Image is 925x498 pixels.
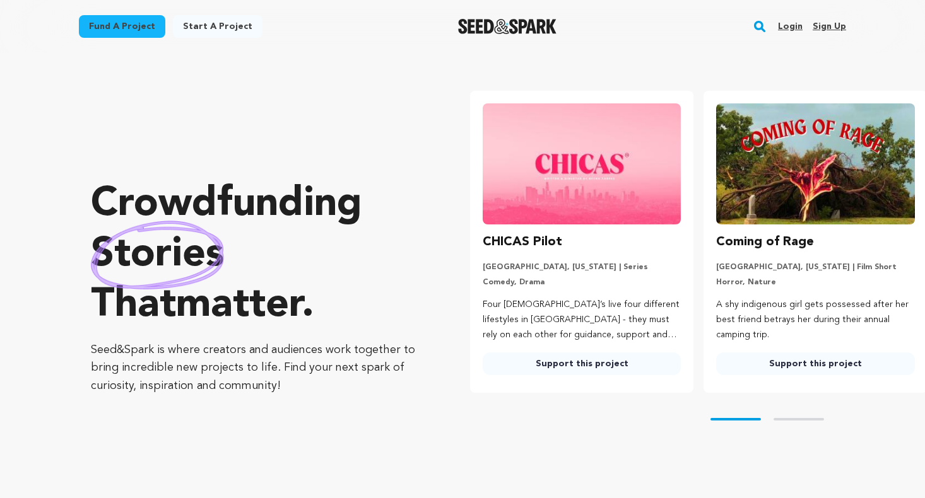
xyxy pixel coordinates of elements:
p: Seed&Spark is where creators and audiences work together to bring incredible new projects to life... [91,341,420,395]
img: Seed&Spark Logo Dark Mode [458,19,557,34]
p: A shy indigenous girl gets possessed after her best friend betrays her during their annual campin... [716,298,915,342]
a: Fund a project [79,15,165,38]
a: Start a project [173,15,262,38]
a: Support this project [483,352,681,375]
p: Four [DEMOGRAPHIC_DATA]’s live four different lifestyles in [GEOGRAPHIC_DATA] - they must rely on... [483,298,681,342]
span: matter [176,286,302,326]
a: Support this project [716,352,915,375]
a: Seed&Spark Homepage [458,19,557,34]
p: [GEOGRAPHIC_DATA], [US_STATE] | Series [483,262,681,272]
h3: Coming of Rage [716,232,814,252]
a: Sign up [813,16,846,37]
p: Crowdfunding that . [91,180,420,331]
p: Comedy, Drama [483,277,681,287]
p: Horror, Nature [716,277,915,287]
p: [GEOGRAPHIC_DATA], [US_STATE] | Film Short [716,262,915,272]
img: Coming of Rage image [716,103,915,224]
img: CHICAS Pilot image [483,103,681,224]
img: hand sketched image [91,221,224,289]
h3: CHICAS Pilot [483,232,562,252]
a: Login [778,16,803,37]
